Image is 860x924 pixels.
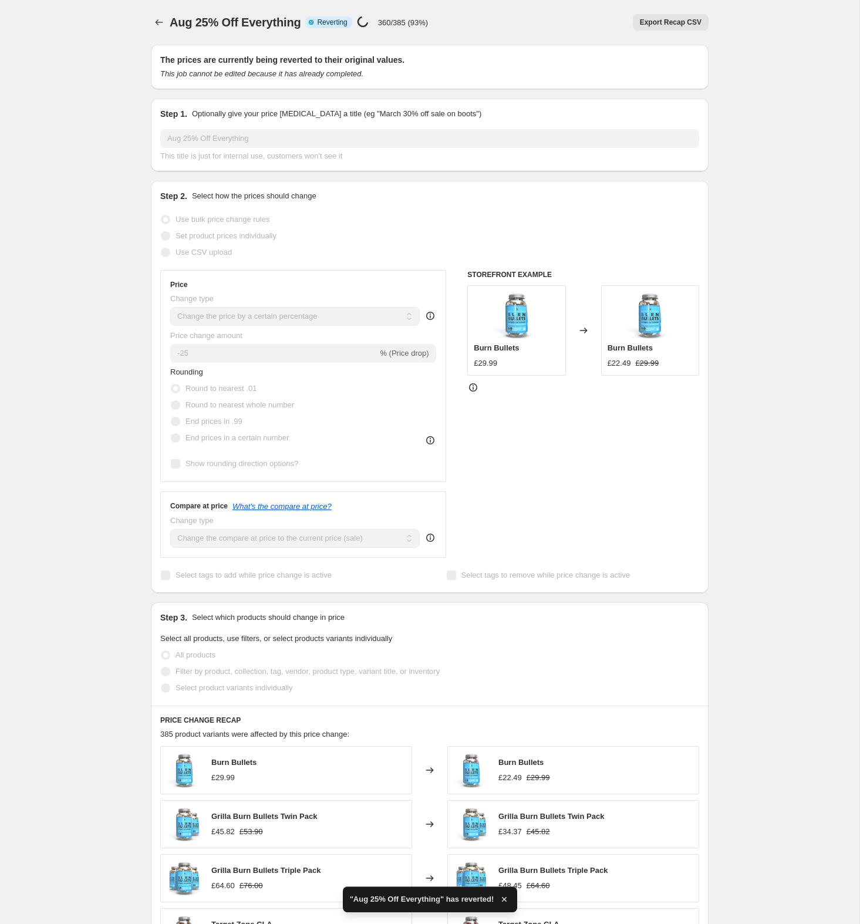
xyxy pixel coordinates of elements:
strike: £64.60 [527,880,550,892]
div: £22.49 [498,772,522,784]
div: £45.82 [211,826,235,838]
img: BurnBulletsx3GrillaFitness_80x.png [454,861,489,896]
p: Select how the prices should change [192,190,316,202]
span: Change type [170,294,214,303]
span: Burn Bullets [498,758,544,767]
span: Show rounding direction options? [186,459,298,468]
span: Burn Bullets [608,343,653,352]
img: BB-New-Formula_80x.png [626,292,673,339]
i: This job cannot be edited because it has already completed. [160,69,363,78]
h2: The prices are currently being reverted to their original values. [160,54,699,66]
span: Set product prices individually [176,231,276,240]
p: Optionally give your price [MEDICAL_DATA] a title (eg "March 30% off sale on boots") [192,108,481,120]
div: £48.45 [498,880,522,892]
strike: £53.90 [240,826,263,838]
span: Reverting [317,18,347,27]
span: Select product variants individually [176,683,292,692]
span: End prices in a certain number [186,433,289,442]
div: help [424,310,436,322]
span: Select tags to add while price change is active [176,571,332,579]
img: BB-New-Formula_80x.png [454,753,489,788]
div: £34.37 [498,826,522,838]
input: 30% off holiday sale [160,129,699,148]
strike: £29.99 [527,772,550,784]
span: Grilla Burn Bullets Triple Pack [498,866,608,875]
span: Select tags to remove while price change is active [461,571,630,579]
span: Grilla Burn Bullets Twin Pack [211,812,317,821]
div: £29.99 [474,358,497,369]
span: End prices in .99 [186,417,242,426]
span: % (Price drop) [380,349,429,358]
span: This title is just for internal use, customers won't see it [160,151,342,160]
button: What's the compare at price? [232,502,332,511]
span: Burn Bullets [211,758,257,767]
div: help [424,532,436,544]
strike: £76.00 [240,880,263,892]
img: BB-New-Formula_80x.png [493,292,540,339]
p: Select which products should change in price [192,612,345,623]
span: Grilla Burn Bullets Twin Pack [498,812,604,821]
h2: Step 3. [160,612,187,623]
span: Rounding [170,367,203,376]
div: £64.60 [211,880,235,892]
div: £29.99 [211,772,235,784]
h6: PRICE CHANGE RECAP [160,716,699,725]
span: Select all products, use filters, or select products variants individually [160,634,392,643]
strike: £29.99 [635,358,659,369]
span: Grilla Burn Bullets Triple Pack [211,866,321,875]
span: Burn Bullets [474,343,519,352]
span: 385 product variants were affected by this price change: [160,730,349,738]
span: Change type [170,516,214,525]
img: BurnBulletsx2-GrillaFitness_80x.png [167,807,202,842]
span: Price change amount [170,331,242,340]
div: £22.49 [608,358,631,369]
h2: Step 1. [160,108,187,120]
span: Round to nearest .01 [186,384,257,393]
span: "Aug 25% Off Everything" has reverted! [350,893,494,905]
h3: Price [170,280,187,289]
span: Aug 25% Off Everything [170,16,301,29]
span: Export Recap CSV [640,18,702,27]
img: BurnBulletsx2-GrillaFitness_80x.png [454,807,489,842]
span: Filter by product, collection, tag, vendor, product type, variant title, or inventory [176,667,440,676]
button: Export Recap CSV [633,14,709,31]
h3: Compare at price [170,501,228,511]
button: Price change jobs [151,14,167,31]
h2: Step 2. [160,190,187,202]
span: Use CSV upload [176,248,232,257]
span: Use bulk price change rules [176,215,269,224]
p: 360/385 (93%) [378,18,428,27]
img: BurnBulletsx3GrillaFitness_80x.png [167,861,202,896]
strike: £45.82 [527,826,550,838]
span: All products [176,650,215,659]
input: -15 [170,344,377,363]
h6: STOREFRONT EXAMPLE [467,270,699,279]
span: Round to nearest whole number [186,400,294,409]
img: BB-New-Formula_80x.png [167,753,202,788]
